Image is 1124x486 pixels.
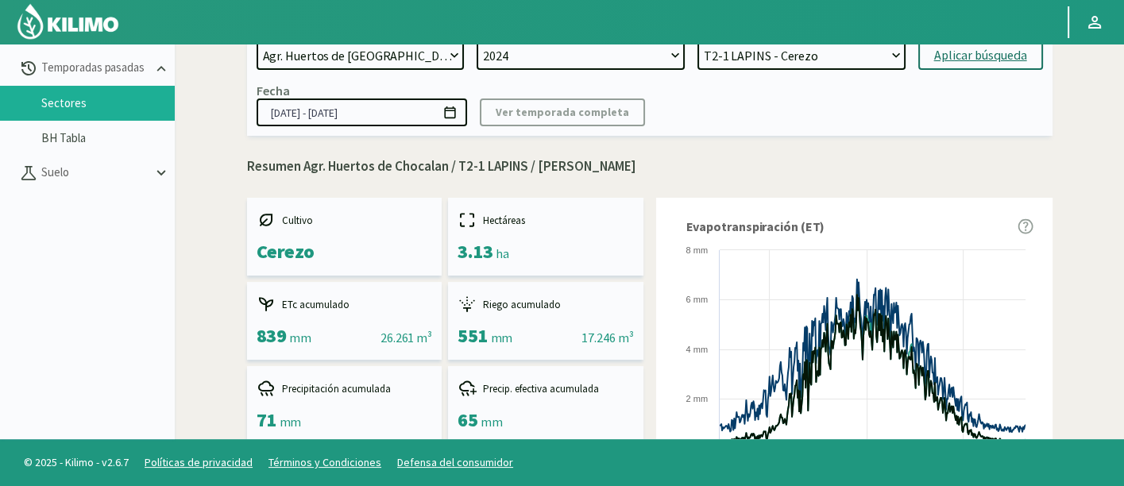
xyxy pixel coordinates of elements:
span: © 2025 - Kilimo - v2.6.7 [16,454,137,471]
span: 71 [257,407,276,432]
text: 6 mm [686,295,708,304]
div: Fecha [257,83,290,98]
img: Kilimo [16,2,120,40]
kil-mini-card: report-summary-cards.ACCUMULATED_ETC [247,282,442,360]
kil-mini-card: report-summary-cards.ACCUMULATED_IRRIGATION [448,282,643,360]
p: Suelo [38,164,153,182]
div: Aplicar búsqueda [934,46,1027,65]
div: ETc acumulado [257,295,433,314]
button: Aplicar búsqueda [918,41,1043,70]
div: 26.261 m³ [380,328,432,347]
span: mm [481,414,502,430]
p: Resumen Agr. Huertos de Chocalan / T2-1 LAPINS / [PERSON_NAME] [247,156,1053,177]
span: 551 [458,323,488,348]
div: Riego acumulado [458,295,634,314]
kil-mini-card: report-summary-cards.CROP [247,198,442,276]
span: 839 [257,323,287,348]
kil-mini-card: report-summary-cards.ACCUMULATED_EFFECTIVE_PRECIPITATION [448,366,643,444]
kil-mini-card: report-summary-cards.HECTARES [448,198,643,276]
text: 2 mm [686,394,708,403]
a: Términos y Condiciones [268,455,381,469]
div: Cultivo [257,210,433,229]
p: Temporadas pasadas [38,59,153,77]
div: 17.246 m³ [581,328,633,347]
a: Defensa del consumidor [397,455,513,469]
div: Precip. efectiva acumulada [458,379,634,398]
span: mm [289,330,311,345]
span: Cerezo [257,239,315,264]
span: 3.13 [458,239,492,264]
span: mm [280,414,301,430]
div: Hectáreas [458,210,634,229]
span: 65 [458,407,477,432]
kil-mini-card: report-summary-cards.ACCUMULATED_PRECIPITATION [247,366,442,444]
span: Evapotranspiración (ET) [686,217,825,236]
span: mm [491,330,512,345]
a: Políticas de privacidad [145,455,253,469]
text: 8 mm [686,245,708,255]
text: 4 mm [686,345,708,354]
div: Precipitación acumulada [257,379,433,398]
input: dd/mm/yyyy - dd/mm/yyyy [257,98,467,126]
a: BH Tabla [41,131,175,145]
span: ha [496,245,508,261]
a: Sectores [41,96,175,110]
